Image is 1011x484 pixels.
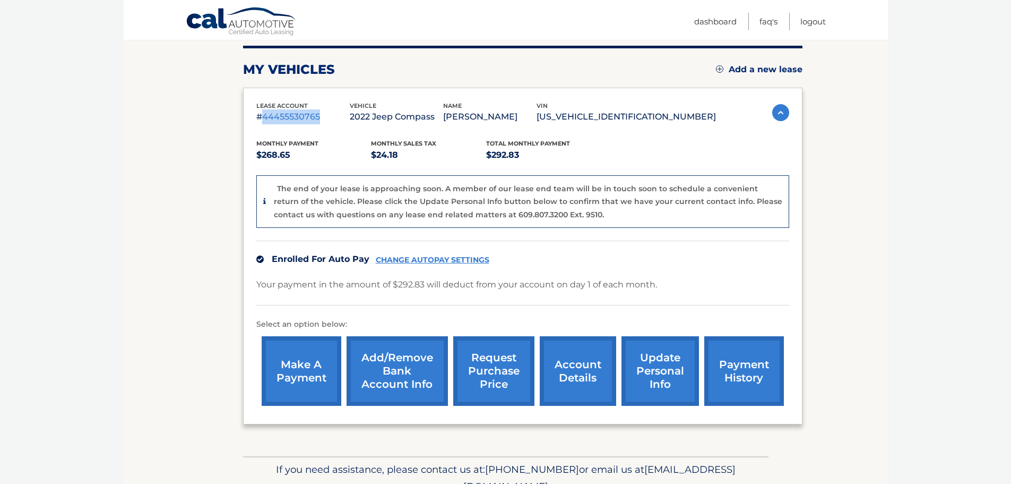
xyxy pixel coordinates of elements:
[443,102,462,109] span: name
[537,102,548,109] span: vin
[350,102,376,109] span: vehicle
[694,13,737,30] a: Dashboard
[800,13,826,30] a: Logout
[443,109,537,124] p: [PERSON_NAME]
[262,336,341,406] a: make a payment
[485,463,579,475] span: [PHONE_NUMBER]
[256,277,657,292] p: Your payment in the amount of $292.83 will deduct from your account on day 1 of each month.
[371,140,436,147] span: Monthly sales Tax
[347,336,448,406] a: Add/Remove bank account info
[256,256,264,263] img: check.svg
[243,62,335,78] h2: my vehicles
[540,336,616,406] a: account details
[350,109,443,124] p: 2022 Jeep Compass
[759,13,777,30] a: FAQ's
[256,318,789,331] p: Select an option below:
[186,7,297,38] a: Cal Automotive
[274,184,782,219] p: The end of your lease is approaching soon. A member of our lease end team will be in touch soon t...
[716,65,723,73] img: add.svg
[371,148,486,163] p: $24.18
[486,148,601,163] p: $292.83
[772,104,789,121] img: accordion-active.svg
[256,148,371,163] p: $268.65
[621,336,699,406] a: update personal info
[256,102,308,109] span: lease account
[716,64,802,75] a: Add a new lease
[704,336,784,406] a: payment history
[376,256,489,265] a: CHANGE AUTOPAY SETTINGS
[486,140,570,147] span: Total Monthly Payment
[256,140,318,147] span: Monthly Payment
[537,109,716,124] p: [US_VEHICLE_IDENTIFICATION_NUMBER]
[453,336,534,406] a: request purchase price
[256,109,350,124] p: #44455530765
[272,254,369,264] span: Enrolled For Auto Pay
